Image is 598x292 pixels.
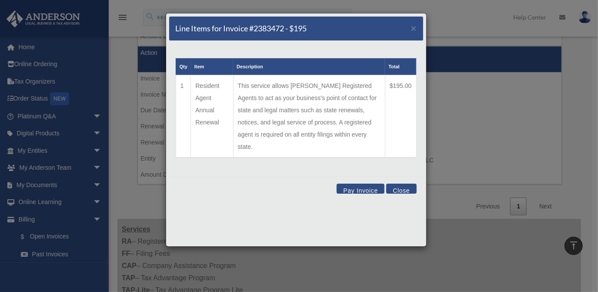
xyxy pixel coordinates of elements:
button: Close [386,184,416,194]
button: Pay Invoice [337,184,384,194]
td: 1 [176,75,191,158]
th: Total [385,58,416,75]
button: Close [411,23,417,33]
td: $195.00 [385,75,416,158]
span: × [411,23,417,33]
th: Item [191,58,233,75]
td: This service allows [PERSON_NAME] Registered Agents to act as your business's point of contact fo... [233,75,385,158]
h5: Line Items for Invoice #2383472 - $195 [176,23,307,34]
th: Qty [176,58,191,75]
th: Description [233,58,385,75]
td: Resident Agent Annual Renewal [191,75,233,158]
